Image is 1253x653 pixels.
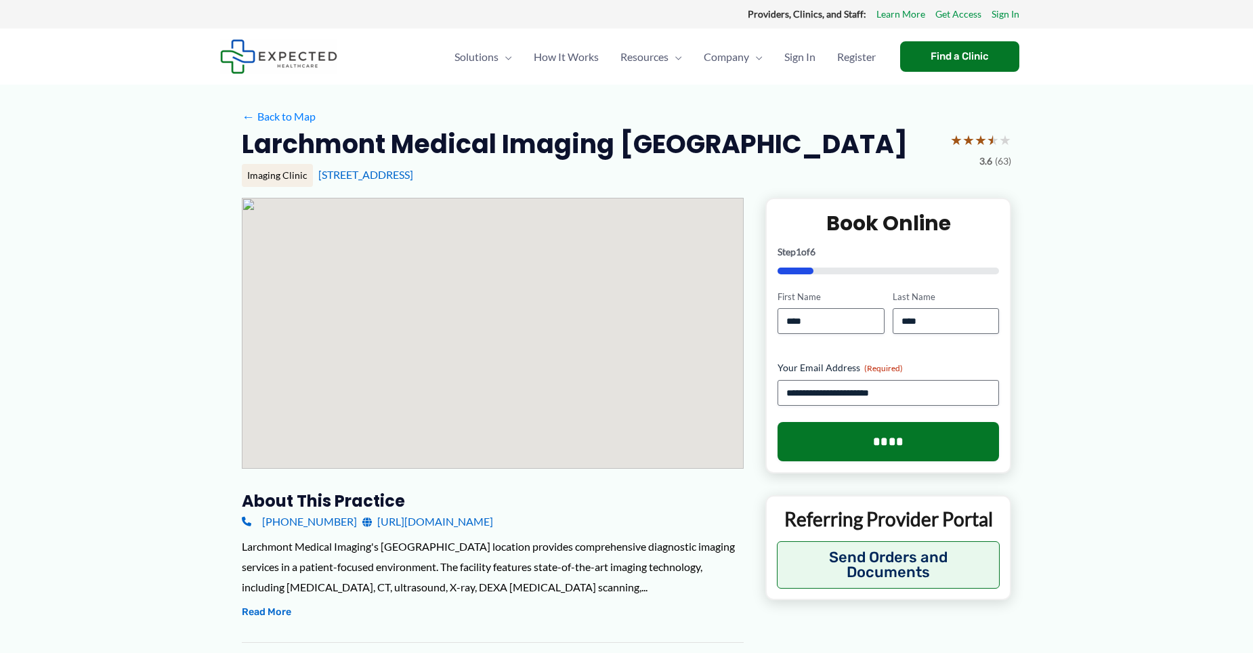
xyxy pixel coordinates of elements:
span: Sign In [784,33,815,81]
span: How It Works [534,33,599,81]
h2: Book Online [778,210,999,236]
a: CompanyMenu Toggle [693,33,773,81]
span: Company [704,33,749,81]
a: ←Back to Map [242,106,316,127]
span: ★ [999,127,1011,152]
a: ResourcesMenu Toggle [610,33,693,81]
a: [PHONE_NUMBER] [242,511,357,532]
a: [URL][DOMAIN_NAME] [362,511,493,532]
span: Resources [620,33,668,81]
a: Sign In [992,5,1019,23]
a: Find a Clinic [900,41,1019,72]
label: First Name [778,291,884,303]
label: Last Name [893,291,999,303]
span: Menu Toggle [668,33,682,81]
span: Register [837,33,876,81]
span: Solutions [454,33,498,81]
span: Menu Toggle [498,33,512,81]
span: Menu Toggle [749,33,763,81]
span: (63) [995,152,1011,170]
span: ★ [950,127,962,152]
button: Read More [242,604,291,620]
span: 3.6 [979,152,992,170]
a: Get Access [935,5,981,23]
span: 1 [796,246,801,257]
div: Imaging Clinic [242,164,313,187]
a: How It Works [523,33,610,81]
span: ★ [975,127,987,152]
span: ← [242,110,255,123]
strong: Providers, Clinics, and Staff: [748,8,866,20]
a: Sign In [773,33,826,81]
a: SolutionsMenu Toggle [444,33,523,81]
label: Your Email Address [778,361,999,375]
div: Larchmont Medical Imaging's [GEOGRAPHIC_DATA] location provides comprehensive diagnostic imaging ... [242,536,744,597]
p: Referring Provider Portal [777,507,1000,531]
span: 6 [810,246,815,257]
nav: Primary Site Navigation [444,33,887,81]
span: ★ [962,127,975,152]
a: Learn More [876,5,925,23]
button: Send Orders and Documents [777,541,1000,589]
h3: About this practice [242,490,744,511]
a: [STREET_ADDRESS] [318,168,413,181]
h2: Larchmont Medical Imaging [GEOGRAPHIC_DATA] [242,127,908,161]
p: Step of [778,247,999,257]
span: ★ [987,127,999,152]
a: Register [826,33,887,81]
img: Expected Healthcare Logo - side, dark font, small [220,39,337,74]
span: (Required) [864,363,903,373]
